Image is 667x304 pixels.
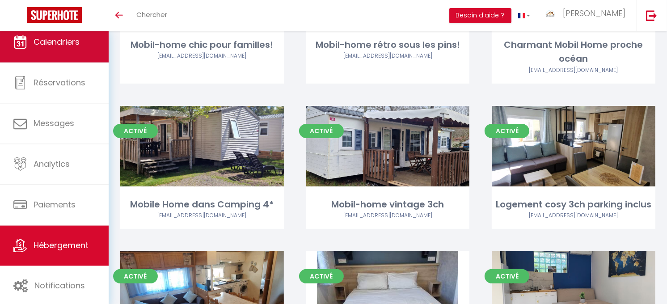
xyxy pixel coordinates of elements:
div: Mobil-home vintage 3ch [306,198,470,211]
button: Besoin d'aide ? [449,8,511,23]
div: Logement cosy 3ch parking inclus [492,198,655,211]
div: Airbnb [492,211,655,220]
span: Hébergement [34,240,89,251]
span: Analytics [34,159,70,170]
span: Activé [485,269,529,283]
div: Airbnb [492,66,655,75]
span: Notifications [34,280,85,291]
div: Mobil-home chic pour familles! [120,38,284,52]
span: Activé [113,124,158,138]
img: Super Booking [27,7,82,23]
div: Airbnb [120,211,284,220]
div: Charmant Mobil Home proche océan [492,38,655,66]
span: Activé [299,124,344,138]
span: Messages [34,118,74,129]
div: Mobil-home rétro sous les pins! [306,38,470,52]
iframe: Chat [629,264,660,297]
span: Calendriers [34,36,80,47]
img: ... [544,9,557,18]
button: Ouvrir le widget de chat LiveChat [7,4,34,30]
span: Réservations [34,77,85,88]
img: logout [646,10,657,21]
span: [PERSON_NAME] [563,8,625,19]
div: Airbnb [120,52,284,60]
div: Airbnb [306,211,470,220]
div: Mobile Home dans Camping 4* [120,198,284,211]
span: Activé [113,269,158,283]
span: Chercher [136,10,167,19]
span: Paiements [34,199,76,211]
div: Airbnb [306,52,470,60]
span: Activé [299,269,344,283]
span: Activé [485,124,529,138]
